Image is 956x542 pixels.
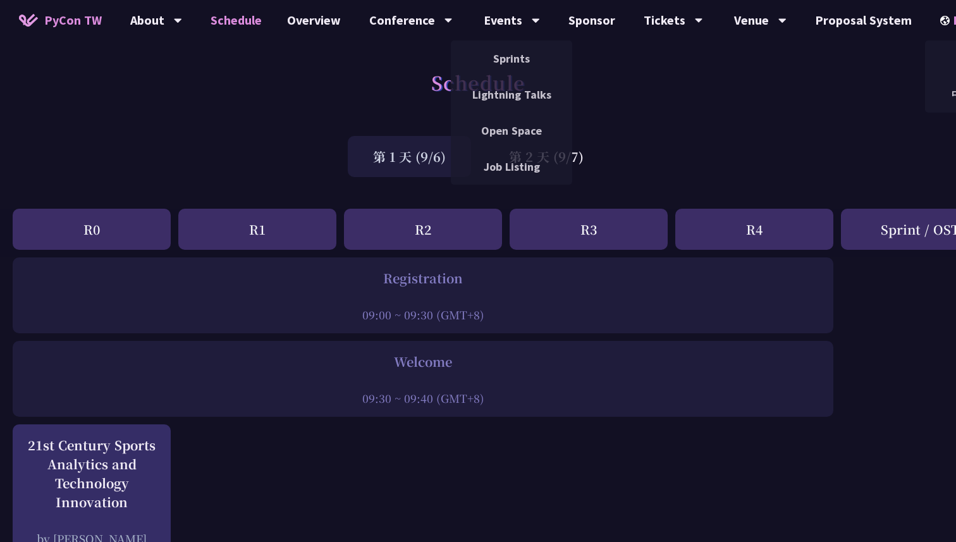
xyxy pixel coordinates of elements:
[675,209,833,250] div: R4
[44,11,102,30] span: PyCon TW
[451,44,572,73] a: Sprints
[940,16,953,25] img: Locale Icon
[348,136,471,177] div: 第 1 天 (9/6)
[451,116,572,145] a: Open Space
[19,436,164,512] div: 21st Century Sports Analytics and Technology Innovation
[510,209,668,250] div: R3
[19,269,827,288] div: Registration
[344,209,502,250] div: R2
[6,4,114,36] a: PyCon TW
[19,14,38,27] img: Home icon of PyCon TW 2025
[451,80,572,109] a: Lightning Talks
[19,352,827,371] div: Welcome
[13,209,171,250] div: R0
[431,63,525,101] h1: Schedule
[451,152,572,182] a: Job Listing
[178,209,336,250] div: R1
[19,307,827,323] div: 09:00 ~ 09:30 (GMT+8)
[19,390,827,406] div: 09:30 ~ 09:40 (GMT+8)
